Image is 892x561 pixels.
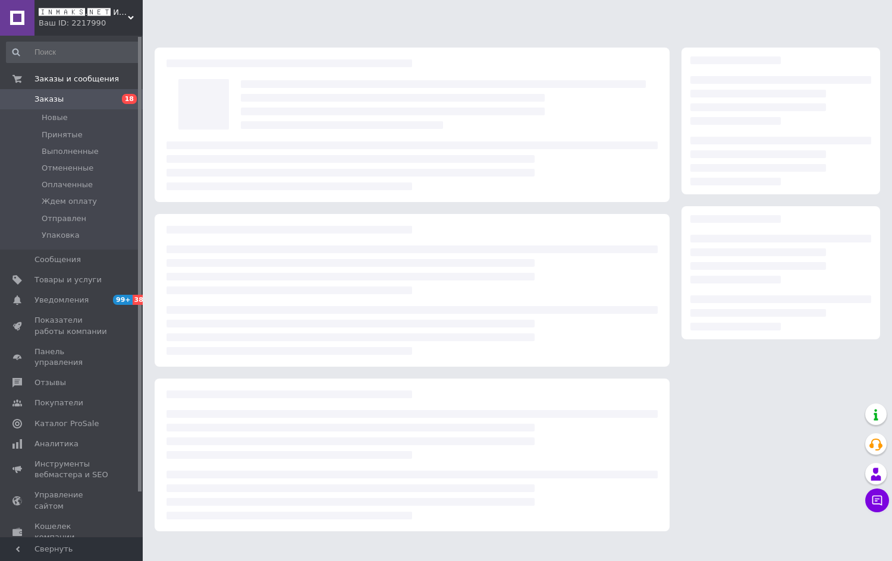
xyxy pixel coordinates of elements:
[34,254,81,265] span: Сообщения
[42,230,80,241] span: Упаковка
[34,346,110,368] span: Панель управления
[34,94,64,105] span: Заказы
[34,275,102,285] span: Товары и услуги
[42,179,93,190] span: Оплаченные
[42,196,97,207] span: Ждем оплату
[34,521,110,543] span: Кошелек компании
[34,418,99,429] span: Каталог ProSale
[34,439,78,449] span: Аналитика
[865,488,889,512] button: Чат с покупателем
[39,7,128,18] span: 🅸🅽🅼🅰🅺🆂.🅽🅴🆃 Интернет Магазин
[34,315,110,336] span: Показатели работы компании
[34,459,110,480] span: Инструменты вебмастера и SEO
[113,295,133,305] span: 99+
[133,295,146,305] span: 38
[6,42,140,63] input: Поиск
[42,146,99,157] span: Выполненные
[34,74,119,84] span: Заказы и сообщения
[34,490,110,511] span: Управление сайтом
[34,295,89,305] span: Уведомления
[39,18,143,29] div: Ваш ID: 2217990
[42,163,93,174] span: Отмененные
[42,130,83,140] span: Принятые
[42,112,68,123] span: Новые
[122,94,137,104] span: 18
[42,213,86,224] span: Отправлен
[34,377,66,388] span: Отзывы
[34,398,83,408] span: Покупатели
